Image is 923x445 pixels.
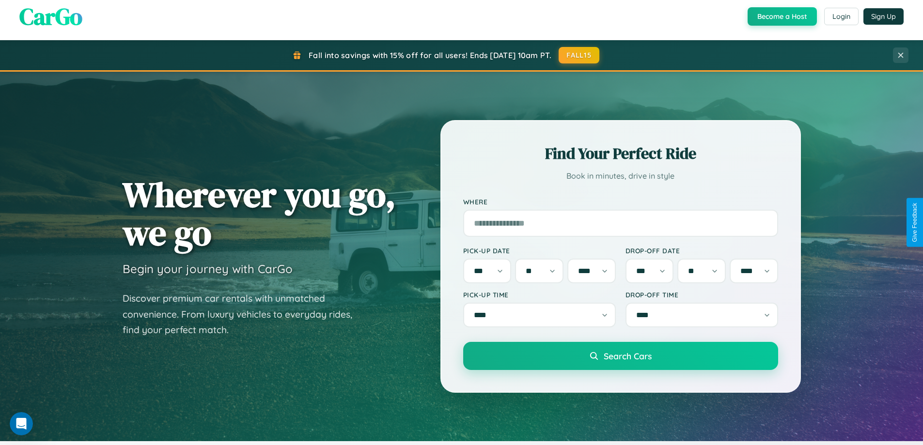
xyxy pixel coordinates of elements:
span: Fall into savings with 15% off for all users! Ends [DATE] 10am PT. [309,50,551,60]
p: Discover premium car rentals with unmatched convenience. From luxury vehicles to everyday rides, ... [123,291,365,338]
label: Drop-off Date [626,246,778,255]
button: Search Cars [463,342,778,370]
label: Pick-up Time [463,291,616,299]
span: CarGo [19,0,82,32]
p: Book in minutes, drive in style [463,169,778,183]
button: Sign Up [863,8,904,25]
iframe: Intercom live chat [10,412,33,435]
label: Pick-up Date [463,246,616,255]
h2: Find Your Perfect Ride [463,143,778,164]
span: Search Cars [604,351,652,361]
button: Become a Host [748,7,817,26]
button: FALL15 [559,47,599,63]
button: Login [824,8,859,25]
h3: Begin your journey with CarGo [123,261,293,276]
div: Give Feedback [911,203,918,242]
label: Where [463,198,778,206]
label: Drop-off Time [626,291,778,299]
h1: Wherever you go, we go [123,175,396,252]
